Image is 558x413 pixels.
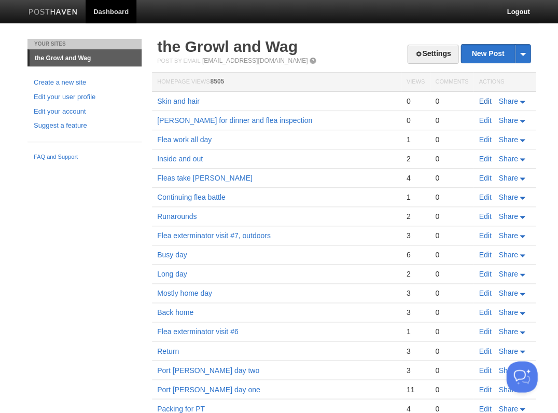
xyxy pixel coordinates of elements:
[157,212,197,221] a: Runarounds
[435,116,468,125] div: 0
[406,288,424,298] div: 3
[435,135,468,144] div: 0
[406,365,424,375] div: 3
[498,289,518,297] span: Share
[157,155,203,163] a: Inside and out
[498,231,518,240] span: Share
[479,289,491,297] a: Edit
[479,231,491,240] a: Edit
[401,73,429,92] th: Views
[498,135,518,144] span: Share
[34,120,135,131] a: Suggest a feature
[435,327,468,336] div: 0
[479,385,491,393] a: Edit
[30,50,142,66] a: the Growl and Wag
[498,116,518,125] span: Share
[498,212,518,221] span: Share
[406,250,424,259] div: 6
[157,174,253,182] a: Fleas take [PERSON_NAME]
[479,155,491,163] a: Edit
[498,327,518,336] span: Share
[479,347,491,355] a: Edit
[406,384,424,394] div: 11
[479,97,491,105] a: Edit
[202,57,308,64] a: [EMAIL_ADDRESS][DOMAIN_NAME]
[498,174,518,182] span: Share
[479,251,491,259] a: Edit
[157,366,259,374] a: Port [PERSON_NAME] day two
[435,346,468,355] div: 0
[406,346,424,355] div: 3
[498,308,518,316] span: Share
[435,250,468,259] div: 0
[498,347,518,355] span: Share
[435,97,468,106] div: 0
[498,385,518,393] span: Share
[406,231,424,240] div: 3
[157,347,179,355] a: Return
[406,116,424,125] div: 0
[498,155,518,163] span: Share
[157,58,200,64] span: Post by Email
[479,116,491,125] a: Edit
[406,135,424,144] div: 1
[157,251,187,259] a: Busy day
[157,385,260,393] a: Port [PERSON_NAME] day one
[461,45,530,63] a: New Post
[498,270,518,278] span: Share
[430,73,473,92] th: Comments
[435,288,468,298] div: 0
[34,77,135,88] a: Create a new site
[506,361,537,392] iframe: Help Scout Beacon - Open
[479,366,491,374] a: Edit
[435,308,468,317] div: 0
[157,231,271,240] a: Flea exterminator visit #7, outdoors
[479,135,491,144] a: Edit
[435,212,468,221] div: 0
[479,308,491,316] a: Edit
[435,173,468,183] div: 0
[34,92,135,103] a: Edit your user profile
[157,327,238,336] a: Flea exterminator visit #6
[406,192,424,202] div: 1
[435,384,468,394] div: 0
[435,192,468,202] div: 0
[157,270,187,278] a: Long day
[27,39,142,49] li: Your Sites
[435,231,468,240] div: 0
[34,106,135,117] a: Edit your account
[435,154,468,163] div: 0
[406,212,424,221] div: 2
[157,97,200,105] a: Skin and hair
[498,366,518,374] span: Share
[157,289,212,297] a: Mostly home day
[479,212,491,221] a: Edit
[479,193,491,201] a: Edit
[406,173,424,183] div: 4
[210,78,224,85] span: 8505
[157,38,298,55] a: the Growl and Wag
[479,404,491,412] a: Edit
[407,45,458,64] a: Settings
[479,270,491,278] a: Edit
[406,308,424,317] div: 3
[435,404,468,413] div: 0
[157,308,193,316] a: Back home
[157,404,205,412] a: Packing for PT
[479,174,491,182] a: Edit
[406,404,424,413] div: 4
[157,135,212,144] a: Flea work all day
[152,73,401,92] th: Homepage Views
[498,404,518,412] span: Share
[498,97,518,105] span: Share
[157,193,226,201] a: Continuing flea battle
[498,251,518,259] span: Share
[406,269,424,279] div: 2
[473,73,536,92] th: Actions
[498,193,518,201] span: Share
[157,116,312,125] a: [PERSON_NAME] for dinner and flea inspection
[479,327,491,336] a: Edit
[406,154,424,163] div: 2
[435,269,468,279] div: 0
[435,365,468,375] div: 0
